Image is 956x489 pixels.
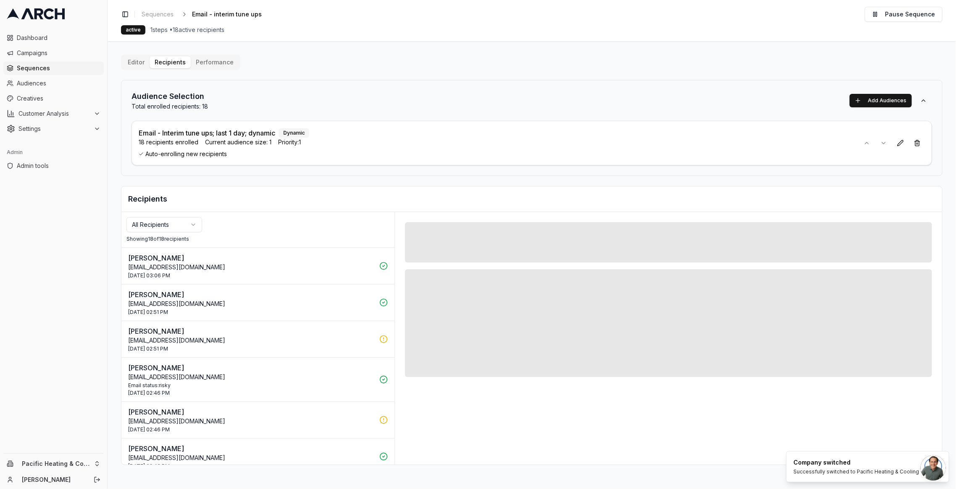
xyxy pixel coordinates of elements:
button: Customer Analysis [3,107,104,120]
p: Email - Interim tune ups; last 1 day; dynamic [139,128,275,138]
a: Admin tools [3,159,104,173]
div: Admin [3,146,104,159]
span: Email - interim tune ups [192,10,262,19]
span: Current audience size: 1 [205,138,271,146]
h2: Audience Selection [132,90,208,102]
a: Creatives [3,92,104,105]
span: [DATE] 02:46 PM [128,463,170,470]
span: Campaigns [17,49,100,57]
span: Audiences [17,79,100,88]
button: Add Audiences [850,94,912,107]
div: Successfully switched to Pacific Heating & Cooling [793,468,919,475]
span: Sequences [17,64,100,72]
span: [DATE] 03:06 PM [128,272,170,279]
a: Sequences [3,61,104,75]
div: Company switched [793,458,919,467]
button: [PERSON_NAME][EMAIL_ADDRESS][DOMAIN_NAME][DATE] 03:06 PM [121,248,395,284]
button: Recipients [150,56,191,68]
button: [PERSON_NAME][EMAIL_ADDRESS][DOMAIN_NAME]Email status:risky[DATE] 02:46 PM [121,358,395,401]
span: Auto-enrolling new recipients [139,150,853,158]
span: Sequences [142,10,174,19]
span: Admin tools [17,162,100,170]
nav: breadcrumb [138,8,275,20]
p: [PERSON_NAME] [128,363,374,373]
span: [DATE] 02:51 PM [128,345,168,352]
p: [EMAIL_ADDRESS][DOMAIN_NAME] [128,300,374,308]
button: [PERSON_NAME][EMAIL_ADDRESS][DOMAIN_NAME][DATE] 02:51 PM [121,284,395,321]
div: Showing 18 of 18 recipients [126,236,390,242]
button: Pacific Heating & Cooling [3,457,104,470]
h2: Recipients [128,193,935,205]
a: Audiences [3,77,104,90]
p: [PERSON_NAME] [128,290,374,300]
a: Dashboard [3,31,104,45]
p: [EMAIL_ADDRESS][DOMAIN_NAME] [128,373,374,381]
p: Total enrolled recipients: 18 [132,102,208,111]
button: [PERSON_NAME][EMAIL_ADDRESS][DOMAIN_NAME][DATE] 02:46 PM [121,402,395,438]
span: Pacific Heating & Cooling [22,460,90,468]
p: [EMAIL_ADDRESS][DOMAIN_NAME] [128,417,374,425]
div: active [121,25,145,35]
span: Customer Analysis [18,109,90,118]
button: [PERSON_NAME][EMAIL_ADDRESS][DOMAIN_NAME][DATE] 02:46 PM [121,439,395,475]
button: Editor [123,56,150,68]
button: Performance [191,56,239,68]
span: 18 recipients enrolled [139,138,198,146]
span: Creatives [17,94,100,103]
p: [EMAIL_ADDRESS][DOMAIN_NAME] [128,263,374,271]
p: [PERSON_NAME] [128,253,374,263]
a: Sequences [138,8,177,20]
div: Email status: risky [128,382,374,389]
p: [PERSON_NAME] [128,326,374,336]
span: [DATE] 02:51 PM [128,309,168,316]
button: Settings [3,122,104,136]
button: [PERSON_NAME][EMAIL_ADDRESS][DOMAIN_NAME][DATE] 02:51 PM [121,321,395,357]
p: [EMAIL_ADDRESS][DOMAIN_NAME] [128,336,374,345]
div: Dynamic [279,128,309,138]
a: Campaigns [3,46,104,60]
p: [PERSON_NAME] [128,407,374,417]
button: Pause Sequence [865,7,943,22]
p: [EMAIL_ADDRESS][DOMAIN_NAME] [128,454,374,462]
span: 1 steps • 18 active recipients [150,26,224,34]
span: Settings [18,125,90,133]
p: [PERSON_NAME] [128,444,374,454]
div: Open chat [921,455,946,481]
span: [DATE] 02:46 PM [128,390,170,396]
a: [PERSON_NAME] [22,476,84,484]
span: Priority: 1 [278,138,301,146]
span: [DATE] 02:46 PM [128,426,170,433]
button: Log out [91,474,103,486]
span: Dashboard [17,34,100,42]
